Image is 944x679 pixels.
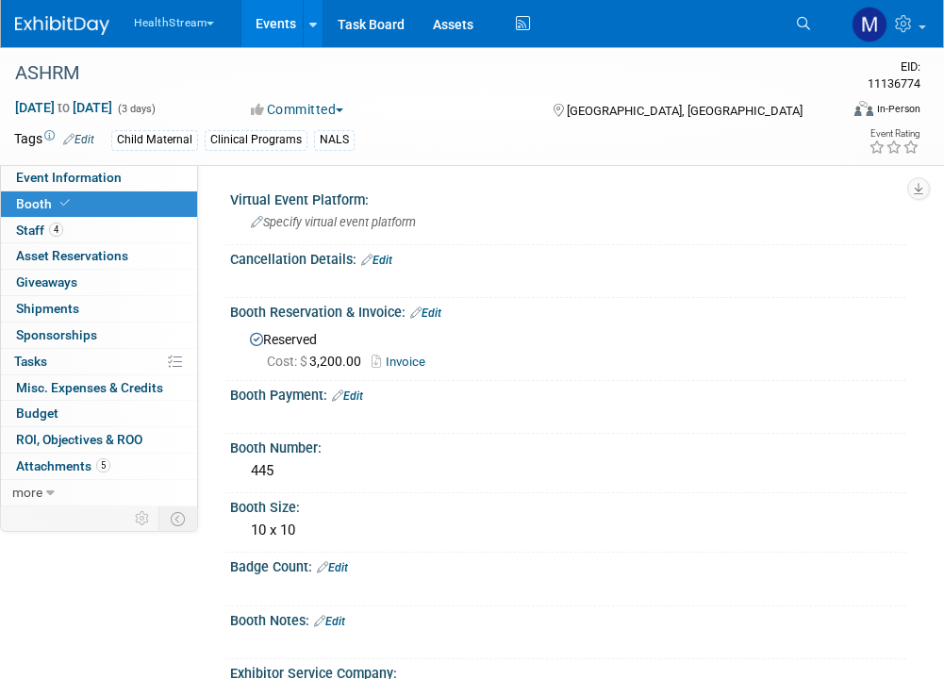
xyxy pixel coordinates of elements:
span: Shipments [16,301,79,316]
div: Booth Number: [230,434,906,457]
a: Shipments [1,296,197,322]
span: Tasks [14,354,47,369]
span: Cost: $ [267,354,309,369]
span: Event ID: 11136774 [868,59,920,91]
span: to [55,100,73,115]
a: Invoice [372,355,435,369]
a: more [1,480,197,505]
div: Virtual Event Platform: [230,186,906,209]
a: Booth [1,191,197,217]
td: Toggle Event Tabs [159,506,198,531]
a: Edit [332,389,363,403]
i: Booth reservation complete [60,198,70,208]
div: Clinical Programs [205,130,307,150]
span: 5 [96,458,110,472]
a: Attachments5 [1,454,197,479]
div: Badge Count: [230,553,906,577]
span: Specify virtual event platform [251,215,416,229]
span: [GEOGRAPHIC_DATA], [GEOGRAPHIC_DATA] [567,104,803,118]
span: 3,200.00 [267,354,369,369]
span: Giveaways [16,274,77,290]
a: Edit [63,133,94,146]
span: Asset Reservations [16,248,128,263]
div: NALS [314,130,355,150]
span: Staff [16,223,63,238]
span: 4 [49,223,63,237]
div: Booth Reservation & Invoice: [230,298,906,323]
span: Budget [16,406,58,421]
a: Edit [361,254,392,267]
span: more [12,485,42,500]
div: 10 x 10 [244,516,892,545]
span: Misc. Expenses & Credits [16,380,163,395]
a: Budget [1,401,197,426]
a: Edit [317,561,348,574]
a: ROI, Objectives & ROO [1,427,197,453]
div: In-Person [876,102,920,116]
button: Committed [244,100,351,119]
div: Cancellation Details: [230,245,906,270]
a: Asset Reservations [1,243,197,269]
td: Tags [14,129,94,151]
div: Booth Size: [230,493,906,517]
img: Format-Inperson.png [854,101,873,116]
a: Tasks [1,349,197,374]
span: Attachments [16,458,110,473]
a: Sponsorships [1,323,197,348]
img: ExhibitDay [15,16,109,35]
span: Sponsorships [16,327,97,342]
a: Staff4 [1,218,197,243]
a: Giveaways [1,270,197,295]
span: [DATE] [DATE] [14,99,113,116]
div: Booth Notes: [230,606,906,631]
a: Edit [410,306,441,320]
span: Event Information [16,170,122,185]
div: Event Rating [869,129,919,139]
span: ROI, Objectives & ROO [16,432,142,447]
a: Edit [314,615,345,628]
div: Child Maternal [111,130,198,150]
td: Personalize Event Tab Strip [126,506,159,531]
div: Reserved [244,325,892,372]
a: Event Information [1,165,197,190]
img: Maya Storry [852,7,887,42]
div: 445 [244,456,892,486]
div: Booth Payment: [230,381,906,406]
a: Misc. Expenses & Credits [1,375,197,401]
span: Booth [16,196,74,211]
div: ASHRM [8,57,830,91]
div: Event Format [781,98,920,126]
span: (3 days) [116,103,156,115]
